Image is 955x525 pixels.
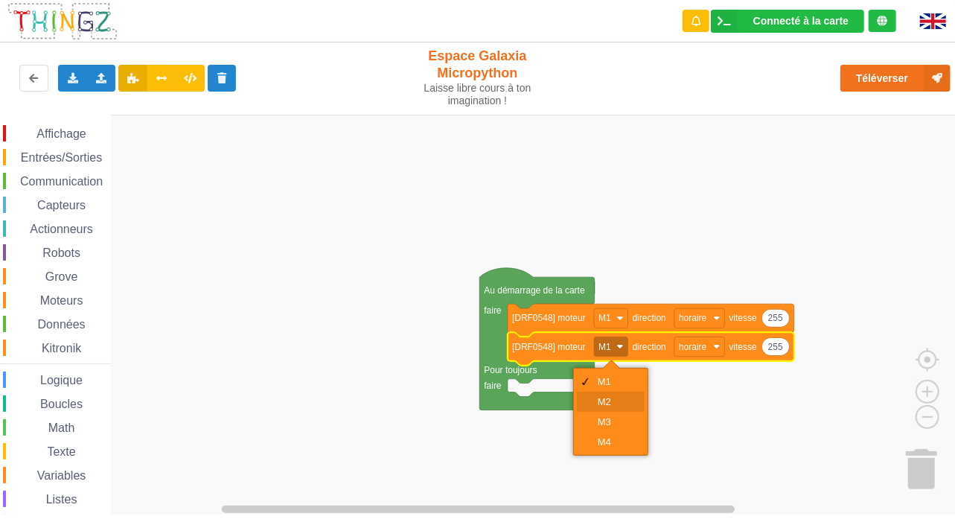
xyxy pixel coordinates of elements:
text: horaire [679,313,707,323]
text: direction [633,341,666,351]
span: Données [36,318,88,331]
text: 255 [768,341,783,351]
text: M1 [598,341,611,351]
span: Robots [40,246,83,259]
span: Texte [45,445,77,458]
span: Grove [43,270,80,283]
div: Connecté à la carte [753,16,849,26]
div: M4 [598,436,633,448]
text: faire [484,305,502,316]
div: Laisse libre cours à ton imagination ! [397,82,558,107]
span: Listes [44,493,80,506]
span: Actionneurs [28,223,95,235]
div: M3 [598,416,633,427]
text: Pour toujours [484,365,537,375]
text: [DRF0548] moteur [512,341,586,351]
text: direction [633,313,666,323]
img: gb.png [920,13,946,29]
div: Ta base fonctionne bien ! [711,10,864,33]
text: horaire [679,341,707,351]
button: Téléverser [840,65,951,92]
span: Communication [18,175,105,188]
text: 255 [768,313,783,323]
div: Tu es connecté au serveur de création de Thingz [869,10,896,32]
span: Affichage [34,127,88,140]
div: M1 [598,376,633,387]
text: faire [484,381,502,391]
text: vitesse [729,341,758,351]
span: Capteurs [35,199,88,211]
span: Entrées/Sorties [19,151,104,164]
text: vitesse [729,313,758,323]
text: M1 [598,313,611,323]
text: [DRF0548] moteur [512,313,586,323]
span: Math [46,421,77,434]
span: Kitronik [39,342,83,354]
span: Variables [35,469,89,482]
div: Espace Galaxia Micropython [397,48,558,107]
span: Logique [38,374,85,386]
text: Au démarrage de la carte [484,285,585,296]
div: M2 [598,396,633,407]
img: thingz_logo.png [7,1,118,41]
span: Boucles [38,398,85,410]
span: Moteurs [38,294,86,307]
